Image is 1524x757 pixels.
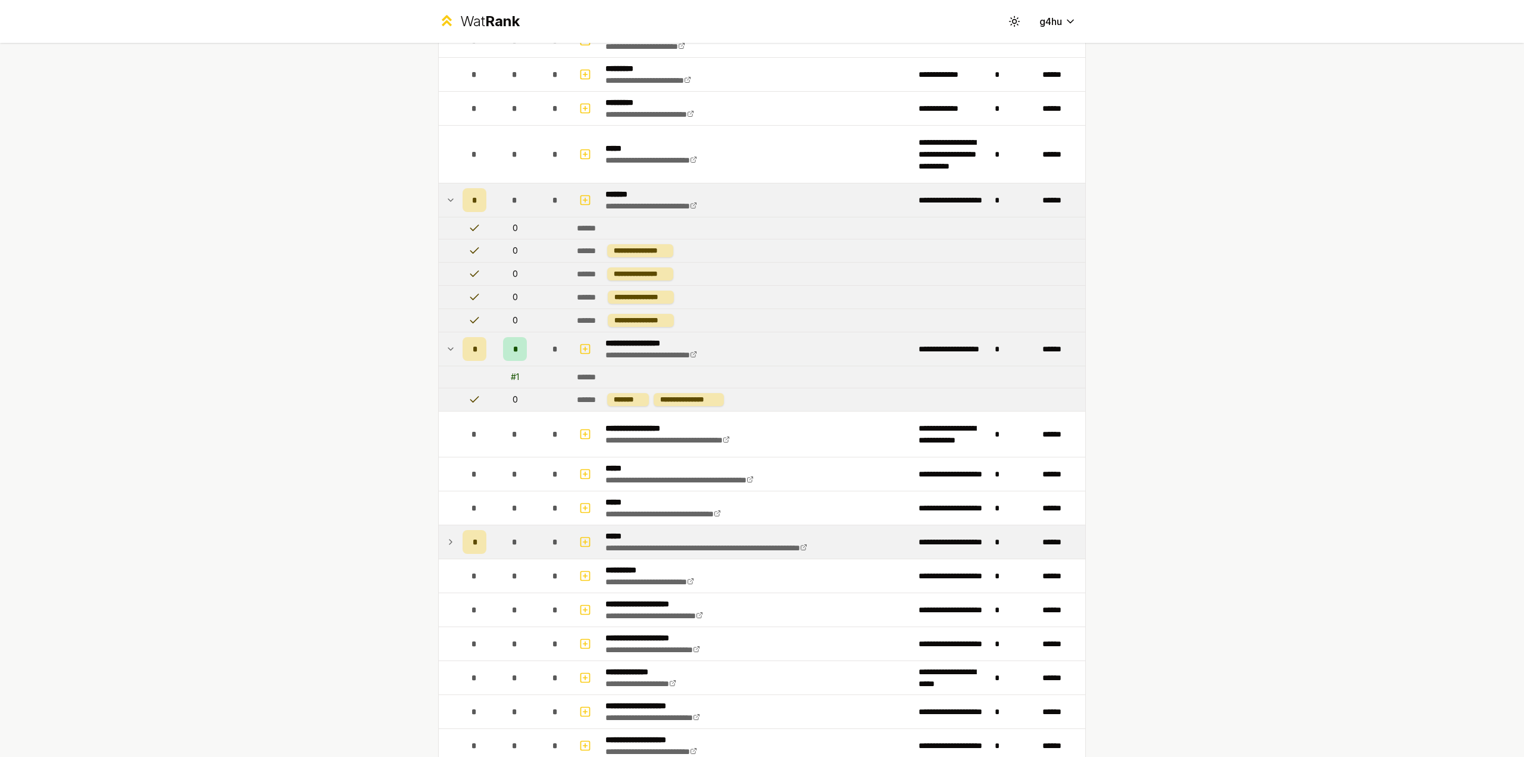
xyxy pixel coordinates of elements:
button: g4hu [1030,11,1086,32]
span: Rank [485,13,520,30]
div: # 1 [511,371,519,383]
td: 0 [491,286,539,309]
a: WatRank [438,12,520,31]
span: g4hu [1039,14,1062,29]
div: Wat [460,12,520,31]
td: 0 [491,388,539,411]
td: 0 [491,309,539,332]
td: 0 [491,239,539,262]
td: 0 [491,217,539,239]
td: 0 [491,263,539,285]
